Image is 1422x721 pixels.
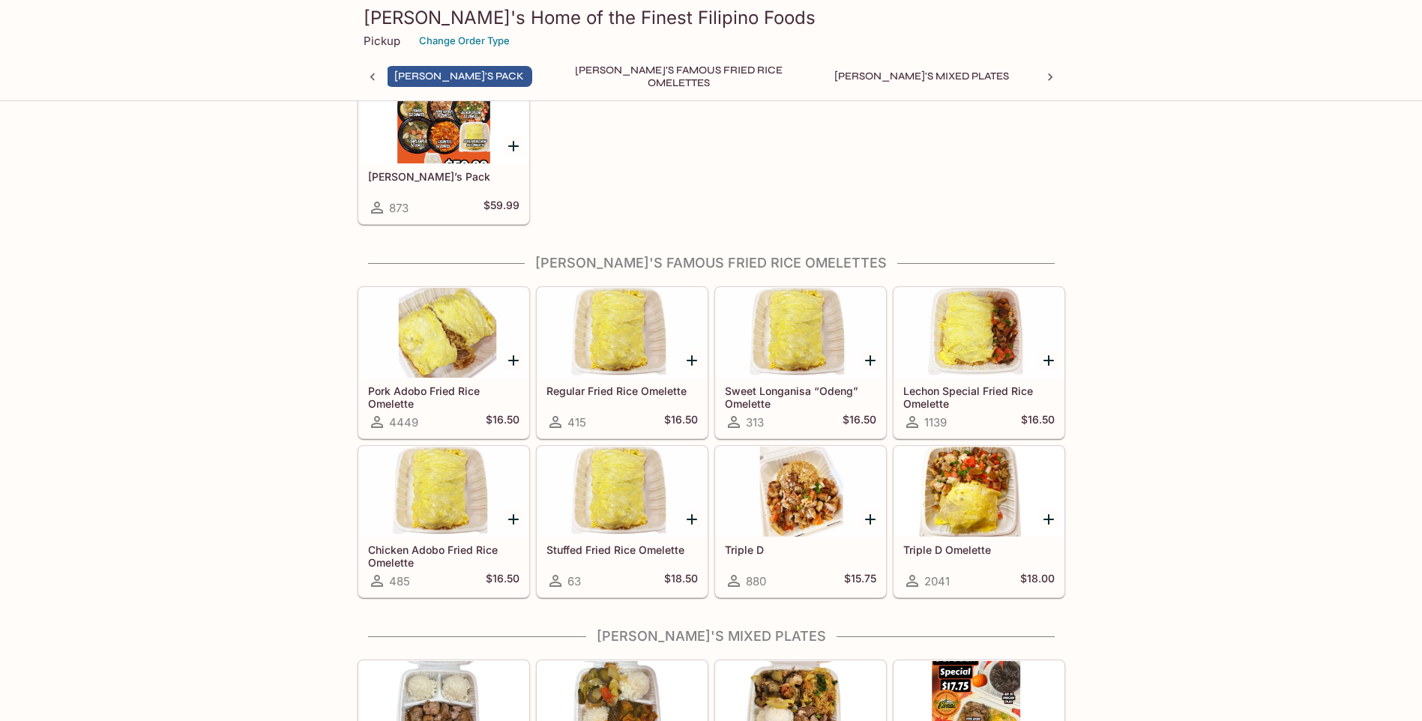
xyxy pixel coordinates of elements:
button: [PERSON_NAME]'s Pack [386,66,532,87]
span: 63 [567,574,581,588]
span: 485 [389,574,410,588]
a: Triple D Omelette2041$18.00 [894,446,1064,597]
h5: $16.50 [664,413,698,431]
h4: [PERSON_NAME]'s Famous Fried Rice Omelettes [358,255,1065,271]
h5: Chicken Adobo Fried Rice Omelette [368,543,519,568]
h5: Stuffed Fried Rice Omelette [546,543,698,556]
h5: [PERSON_NAME]’s Pack [368,170,519,183]
button: Add Triple D Omelette [1040,510,1058,528]
h5: Regular Fried Rice Omelette [546,384,698,397]
button: Add Stuffed Fried Rice Omelette [683,510,702,528]
div: Chicken Adobo Fried Rice Omelette [359,447,528,537]
a: Pork Adobo Fried Rice Omelette4449$16.50 [358,287,529,438]
button: [PERSON_NAME]'s Mixed Plates [826,66,1017,87]
div: Stuffed Fried Rice Omelette [537,447,707,537]
div: Triple D Omelette [894,447,1064,537]
div: Elena’s Pack [359,73,528,163]
div: Regular Fried Rice Omelette [537,288,707,378]
h5: $15.75 [844,572,876,590]
a: Chicken Adobo Fried Rice Omelette485$16.50 [358,446,529,597]
a: Regular Fried Rice Omelette415$16.50 [537,287,708,438]
h5: $16.50 [486,413,519,431]
span: 415 [567,415,586,429]
button: Ala Carte Favorite Filipino Dishes [1029,66,1242,87]
div: Lechon Special Fried Rice Omelette [894,288,1064,378]
span: 873 [389,201,409,215]
h5: $16.50 [486,572,519,590]
p: Pickup [364,34,400,48]
div: Pork Adobo Fried Rice Omelette [359,288,528,378]
button: Add Lechon Special Fried Rice Omelette [1040,351,1058,369]
a: [PERSON_NAME]’s Pack873$59.99 [358,73,529,224]
h5: Sweet Longanisa “Odeng” Omelette [725,384,876,409]
h5: $59.99 [483,199,519,217]
div: Triple D [716,447,885,537]
button: Add Regular Fried Rice Omelette [683,351,702,369]
button: Change Order Type [412,29,516,52]
a: Stuffed Fried Rice Omelette63$18.50 [537,446,708,597]
h5: $18.00 [1020,572,1055,590]
span: 313 [746,415,764,429]
h5: Pork Adobo Fried Rice Omelette [368,384,519,409]
button: Add Elena’s Pack [504,136,523,155]
h5: $16.50 [1021,413,1055,431]
h5: Triple D Omelette [903,543,1055,556]
h4: [PERSON_NAME]'s Mixed Plates [358,628,1065,645]
a: Lechon Special Fried Rice Omelette1139$16.50 [894,287,1064,438]
button: Add Chicken Adobo Fried Rice Omelette [504,510,523,528]
h3: [PERSON_NAME]'s Home of the Finest Filipino Foods [364,6,1059,29]
h5: $16.50 [843,413,876,431]
span: 4449 [389,415,418,429]
button: Add Triple D [861,510,880,528]
span: 2041 [924,574,950,588]
a: Sweet Longanisa “Odeng” Omelette313$16.50 [715,287,886,438]
span: 880 [746,574,766,588]
button: Add Pork Adobo Fried Rice Omelette [504,351,523,369]
h5: Triple D [725,543,876,556]
h5: Lechon Special Fried Rice Omelette [903,384,1055,409]
h5: $18.50 [664,572,698,590]
button: Add Sweet Longanisa “Odeng” Omelette [861,351,880,369]
span: 1139 [924,415,947,429]
a: Triple D880$15.75 [715,446,886,597]
div: Sweet Longanisa “Odeng” Omelette [716,288,885,378]
button: [PERSON_NAME]'s Famous Fried Rice Omelettes [544,66,814,87]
